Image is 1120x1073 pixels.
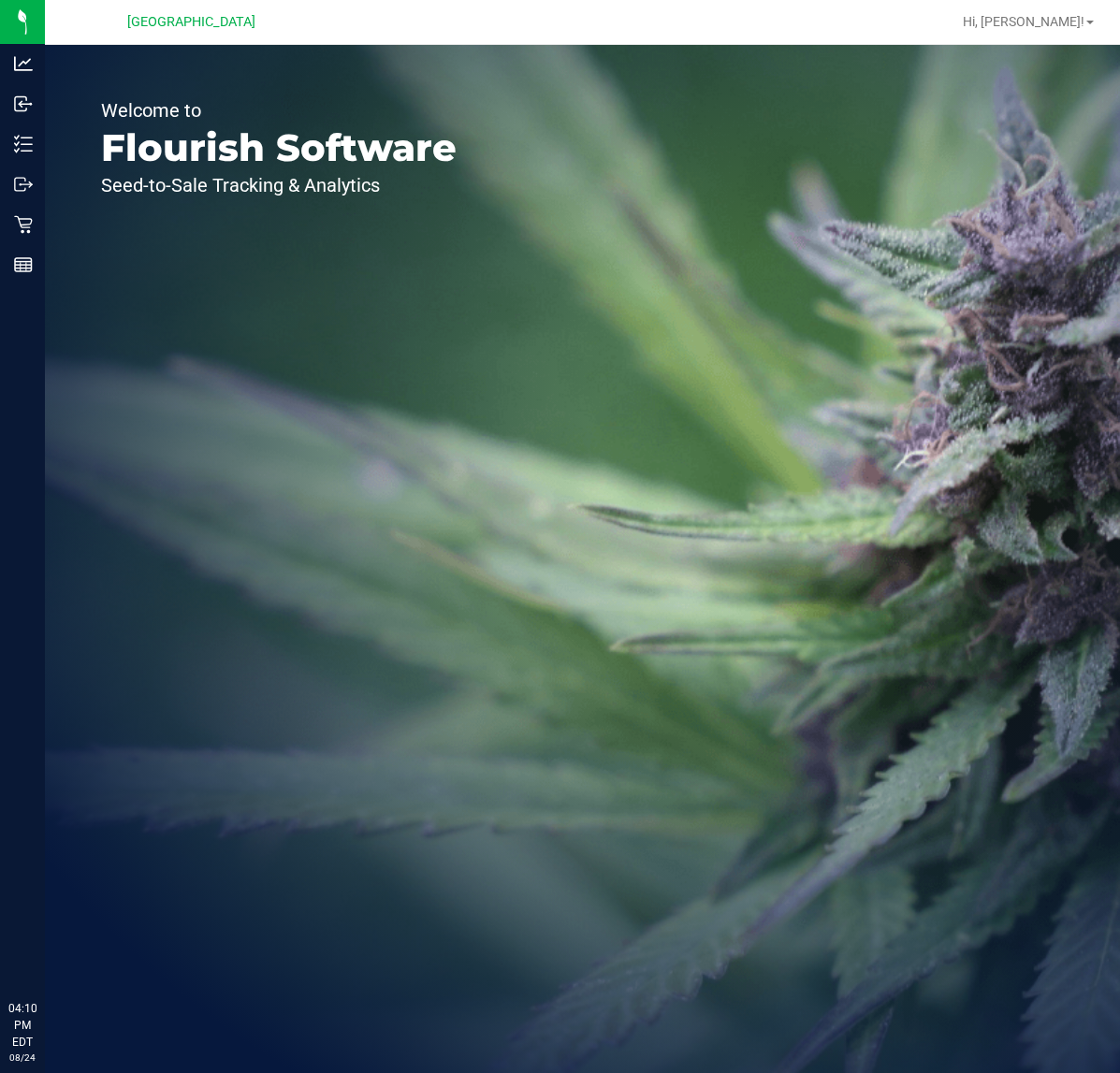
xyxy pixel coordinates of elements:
p: Welcome to [101,101,457,120]
p: Flourish Software [101,129,457,167]
inline-svg: Inbound [14,94,33,113]
p: 08/24 [8,1051,36,1065]
p: Seed-to-Sale Tracking & Analytics [101,176,457,195]
p: 04:10 PM EDT [8,1000,36,1051]
inline-svg: Inventory [14,135,33,153]
span: Hi, [PERSON_NAME]! [963,14,1084,29]
inline-svg: Reports [14,255,33,274]
inline-svg: Outbound [14,175,33,194]
span: [GEOGRAPHIC_DATA] [127,14,255,30]
inline-svg: Retail [14,215,33,234]
inline-svg: Analytics [14,54,33,73]
iframe: Resource center [19,923,75,979]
